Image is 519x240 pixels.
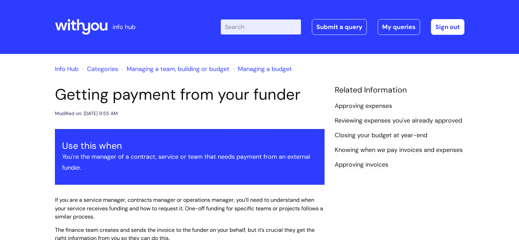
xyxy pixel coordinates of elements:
[87,65,118,73] a: Categories
[221,19,301,34] input: Search
[113,22,135,32] p: info hub
[55,65,78,73] a: Info Hub
[431,19,464,35] a: Sign out
[335,131,427,140] a: Closing your budget at year-end
[335,102,392,111] a: Approving expenses
[312,19,367,35] a: Submit a query
[120,63,229,74] li: Managing a team, building or budget
[55,85,325,104] h1: Getting payment from your funder
[378,19,420,35] a: My queries
[335,160,388,169] a: Approving invoices
[62,140,317,151] h3: Use this when
[55,109,118,118] div: Modified on: [DATE] 9:55 AM
[335,146,463,155] a: Knowing when we pay invoices and expenses
[55,196,323,221] span: If you are a service manager, contracts manager or operations manager, you'll need to understand ...
[221,19,464,35] div: | -
[335,116,462,125] a: Reviewing expenses you've already approved
[231,63,292,74] li: Managing a budget
[80,63,118,74] li: Solution home
[62,151,317,173] p: You're the manager of a contract, service or team that needs payment from an external funder.
[127,65,229,73] a: Managing a team, building or budget
[335,85,464,95] h4: Related Information
[238,65,292,73] a: Managing a budget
